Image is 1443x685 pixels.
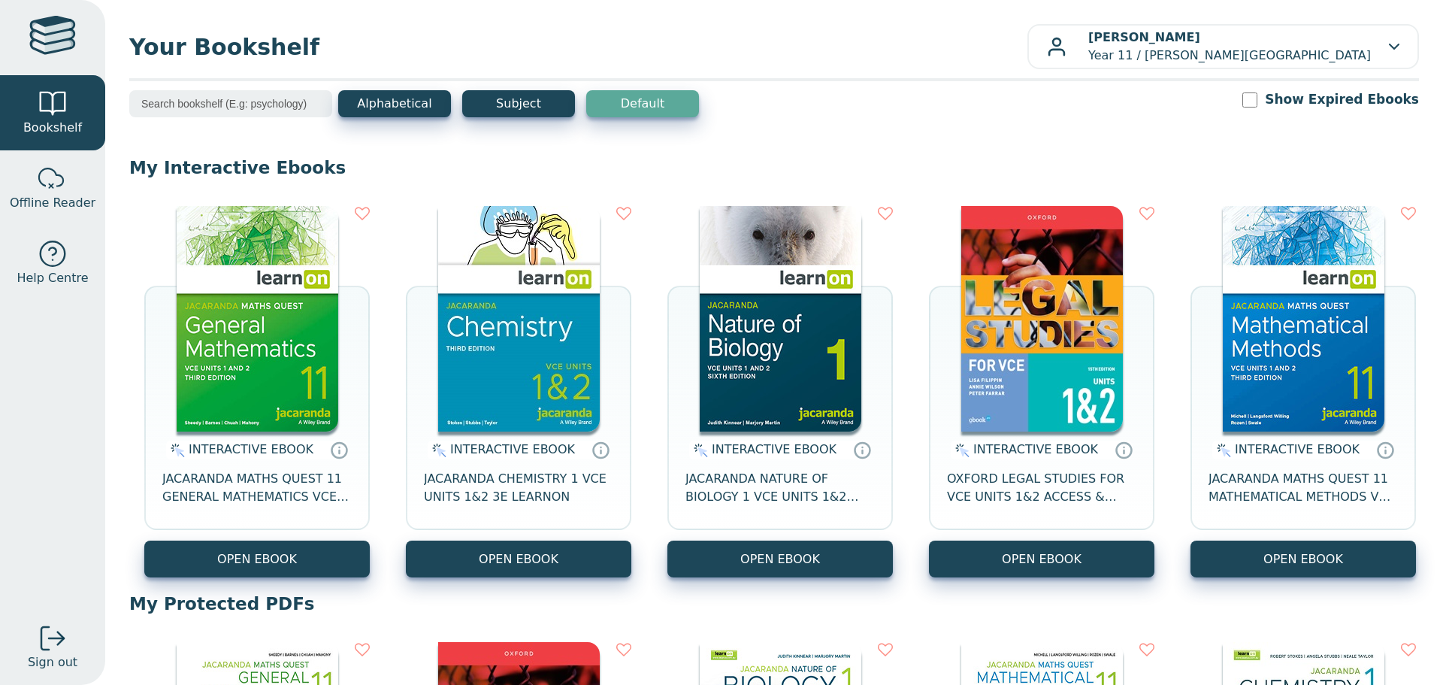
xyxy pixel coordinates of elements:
[330,441,348,459] a: Interactive eBooks are accessed online via the publisher’s portal. They contain interactive resou...
[1235,442,1360,456] span: INTERACTIVE EBOOK
[961,206,1123,432] img: 4924bd51-7932-4040-9111-bbac42153a36.jpg
[929,541,1154,577] button: OPEN EBOOK
[10,194,95,212] span: Offline Reader
[129,156,1419,179] p: My Interactive Ebooks
[586,90,699,117] button: Default
[166,441,185,459] img: interactive.svg
[129,30,1027,64] span: Your Bookshelf
[1027,24,1419,69] button: [PERSON_NAME]Year 11 / [PERSON_NAME][GEOGRAPHIC_DATA]
[853,441,871,459] a: Interactive eBooks are accessed online via the publisher’s portal. They contain interactive resou...
[1223,206,1384,432] img: 3d45537d-a581-493a-8efc-3c839325a1f6.jpg
[162,470,352,506] span: JACARANDA MATHS QUEST 11 GENERAL MATHEMATICS VCE UNITS 1&2 3E LEARNON
[1190,541,1416,577] button: OPEN EBOOK
[462,90,575,117] button: Subject
[712,442,836,456] span: INTERACTIVE EBOOK
[1088,29,1371,65] p: Year 11 / [PERSON_NAME][GEOGRAPHIC_DATA]
[1209,470,1398,506] span: JACARANDA MATHS QUEST 11 MATHEMATICAL METHODS VCE UNITS 1&2 3E LEARNON
[177,206,338,432] img: f7b900ab-df9f-4510-98da-0629c5cbb4fd.jpg
[700,206,861,432] img: bac72b22-5188-ea11-a992-0272d098c78b.jpg
[189,442,313,456] span: INTERACTIVE EBOOK
[951,441,970,459] img: interactive.svg
[591,441,610,459] a: Interactive eBooks are accessed online via the publisher’s portal. They contain interactive resou...
[129,593,1419,615] p: My Protected PDFs
[973,442,1098,456] span: INTERACTIVE EBOOK
[129,90,332,117] input: Search bookshelf (E.g: psychology)
[438,206,600,432] img: 37f81dd5-9e6c-4284-8d4c-e51904e9365e.jpg
[17,269,88,287] span: Help Centre
[23,119,82,137] span: Bookshelf
[1088,30,1200,44] b: [PERSON_NAME]
[1115,441,1133,459] a: Interactive eBooks are accessed online via the publisher’s portal. They contain interactive resou...
[28,653,77,671] span: Sign out
[424,470,613,506] span: JACARANDA CHEMISTRY 1 VCE UNITS 1&2 3E LEARNON
[1376,441,1394,459] a: Interactive eBooks are accessed online via the publisher’s portal. They contain interactive resou...
[428,441,446,459] img: interactive.svg
[144,541,370,577] button: OPEN EBOOK
[406,541,631,577] button: OPEN EBOOK
[947,470,1136,506] span: OXFORD LEGAL STUDIES FOR VCE UNITS 1&2 ACCESS & JUSTICE STUDENT OBOOK + ASSESS 15E
[338,90,451,117] button: Alphabetical
[1265,90,1419,109] label: Show Expired Ebooks
[450,442,575,456] span: INTERACTIVE EBOOK
[685,470,875,506] span: JACARANDA NATURE OF BIOLOGY 1 VCE UNITS 1&2 LEARNON 6E (INCL STUDYON) EBOOK
[689,441,708,459] img: interactive.svg
[667,541,893,577] button: OPEN EBOOK
[1212,441,1231,459] img: interactive.svg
